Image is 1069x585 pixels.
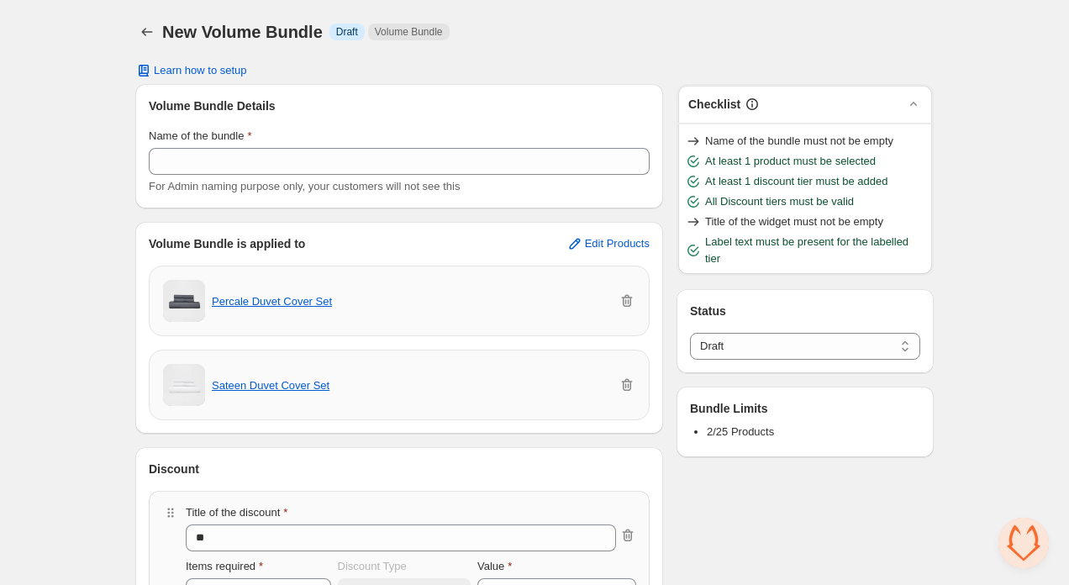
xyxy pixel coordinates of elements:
[162,22,323,42] h1: New Volume Bundle
[688,96,740,113] h3: Checklist
[149,128,252,145] label: Name of the bundle
[163,280,205,322] img: Percale Duvet Cover Set
[212,379,329,392] button: Sateen Duvet Cover Set
[705,193,854,210] span: All Discount tiers must be valid
[186,558,263,575] label: Items required
[477,558,512,575] label: Value
[998,518,1049,568] a: Open chat
[125,59,257,82] button: Learn how to setup
[135,20,159,44] button: Back
[336,25,358,39] span: Draft
[154,64,247,77] span: Learn how to setup
[149,180,460,192] span: For Admin naming purpose only, your customers will not see this
[585,237,650,250] span: Edit Products
[690,400,768,417] h3: Bundle Limits
[705,213,883,230] span: Title of the widget must not be empty
[149,235,305,252] h3: Volume Bundle is applied to
[186,504,287,521] label: Title of the discount
[212,295,332,308] button: Percale Duvet Cover Set
[375,25,443,39] span: Volume Bundle
[338,558,407,575] label: Discount Type
[690,303,920,319] h3: Status
[705,153,876,170] span: At least 1 product must be selected
[149,97,650,114] h3: Volume Bundle Details
[705,234,925,267] span: Label text must be present for the labelled tier
[707,425,774,438] span: 2/25 Products
[705,173,888,190] span: At least 1 discount tier must be added
[163,364,205,406] img: Sateen Duvet Cover Set
[556,230,660,257] button: Edit Products
[149,461,199,477] h3: Discount
[705,133,893,150] span: Name of the bundle must not be empty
